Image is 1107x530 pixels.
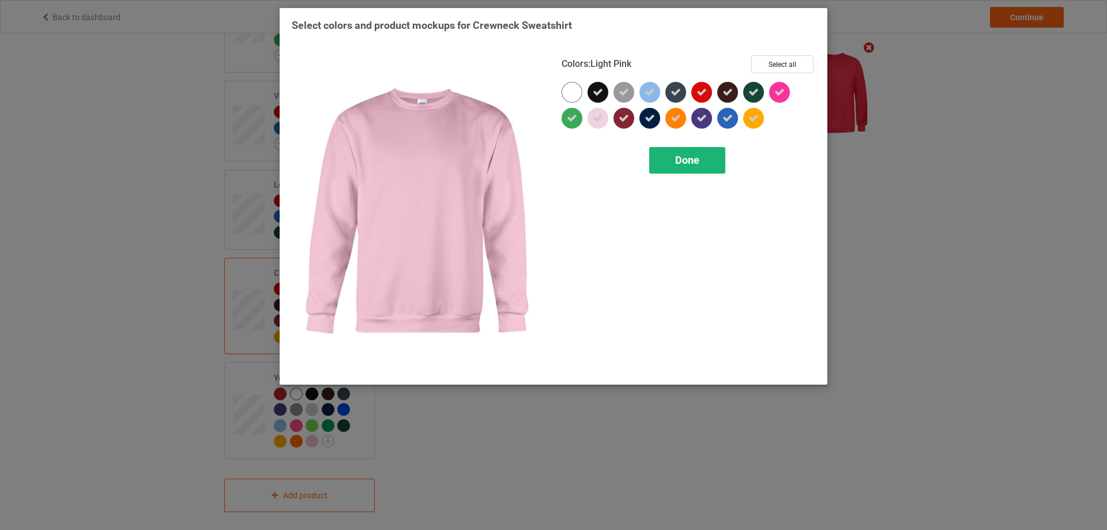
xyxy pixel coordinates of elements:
button: Select all [751,55,814,73]
span: Light Pink [590,58,631,69]
h4: : [562,58,631,70]
span: Done [675,154,699,166]
span: Select colors and product mockups for Crewneck Sweatshirt [292,19,572,31]
img: regular.jpg [292,55,545,373]
span: Colors [562,58,588,69]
